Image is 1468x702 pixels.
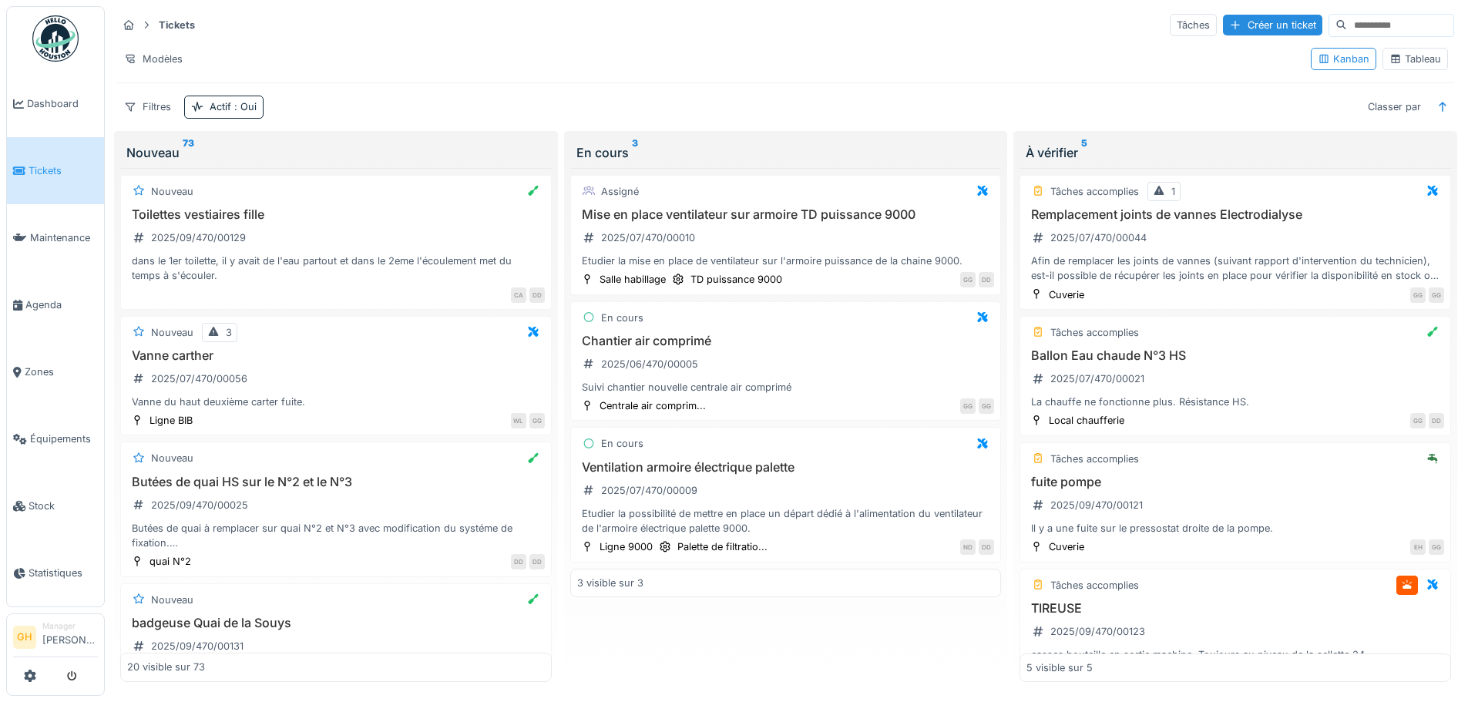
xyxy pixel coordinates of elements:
[577,576,643,590] div: 3 visible sur 3
[601,357,698,371] div: 2025/06/470/00005
[29,163,98,178] span: Tickets
[960,539,976,555] div: ND
[1050,452,1139,466] div: Tâches accomplies
[151,371,247,386] div: 2025/07/470/00056
[1429,287,1444,303] div: GG
[601,483,697,498] div: 2025/07/470/00009
[1318,52,1369,66] div: Kanban
[25,297,98,312] span: Agenda
[1410,539,1426,555] div: EH
[979,398,994,414] div: GG
[1026,254,1444,283] div: Afin de remplacer les joints de vannes (suivant rapport d'intervention du technicien), est-il pos...
[690,272,782,287] div: TD puissance 9000
[1026,521,1444,536] div: Il y a une fuite sur le pressostat droite de la pompe.
[210,99,257,114] div: Actif
[1026,475,1444,489] h3: fuite pompe
[30,432,98,446] span: Équipements
[1171,184,1175,199] div: 1
[1026,395,1444,409] div: La chauffe ne fonctionne plus. Résistance HS.
[601,230,695,245] div: 2025/07/470/00010
[1170,14,1217,36] div: Tâches
[29,566,98,580] span: Statistiques
[13,620,98,657] a: GH Manager[PERSON_NAME]
[601,311,643,325] div: En cours
[7,405,104,472] a: Équipements
[1026,207,1444,222] h3: Remplacement joints de vannes Electrodialyse
[151,451,193,465] div: Nouveau
[25,364,98,379] span: Zones
[149,413,193,428] div: Ligne BIB
[127,395,545,409] div: Vanne du haut deuxième carter fuite.
[151,593,193,607] div: Nouveau
[7,338,104,405] a: Zones
[151,325,193,340] div: Nouveau
[226,325,232,340] div: 3
[149,554,191,569] div: quai N°2
[600,272,666,287] div: Salle habillage
[30,230,98,245] span: Maintenance
[1026,647,1444,662] div: casses bouteille en sortie machine. Toujours au niveau de la sellette 24.
[511,287,526,303] div: CA
[151,184,193,199] div: Nouveau
[127,348,545,363] h3: Vanne carther
[7,271,104,338] a: Agenda
[601,436,643,451] div: En cours
[511,554,526,569] div: DD
[127,660,205,675] div: 20 visible sur 73
[1389,52,1441,66] div: Tableau
[632,143,638,162] sup: 3
[7,472,104,539] a: Stock
[529,287,545,303] div: DD
[42,620,98,653] li: [PERSON_NAME]
[127,475,545,489] h3: Butées de quai HS sur le N°2 et le N°3
[231,101,257,113] span: : Oui
[600,539,653,554] div: Ligne 9000
[529,554,545,569] div: DD
[183,143,194,162] sup: 73
[1026,143,1445,162] div: À vérifier
[1050,578,1139,593] div: Tâches accomplies
[151,498,248,512] div: 2025/09/470/00025
[1223,15,1322,35] div: Créer un ticket
[7,137,104,204] a: Tickets
[1026,601,1444,616] h3: TIREUSE
[127,207,545,222] h3: Toilettes vestiaires fille
[577,254,995,268] div: Etudier la mise en place de ventilateur sur l'armoire puissance de la chaine 9000.
[29,499,98,513] span: Stock
[151,639,244,653] div: 2025/09/470/00131
[577,207,995,222] h3: Mise en place ventilateur sur armoire TD puissance 9000
[960,272,976,287] div: GG
[1429,539,1444,555] div: GG
[1049,539,1084,554] div: Cuverie
[1410,287,1426,303] div: GG
[7,539,104,606] a: Statistiques
[1050,230,1147,245] div: 2025/07/470/00044
[117,48,190,70] div: Modèles
[1026,348,1444,363] h3: Ballon Eau chaude N°3 HS
[32,15,79,62] img: Badge_color-CXgf-gQk.svg
[979,272,994,287] div: DD
[117,96,178,118] div: Filtres
[677,539,768,554] div: Palette de filtratio...
[7,70,104,137] a: Dashboard
[1049,413,1124,428] div: Local chaufferie
[42,620,98,632] div: Manager
[576,143,996,162] div: En cours
[960,398,976,414] div: GG
[153,18,201,32] strong: Tickets
[7,204,104,271] a: Maintenance
[577,380,995,395] div: Suivi chantier nouvelle centrale air comprimé
[1050,624,1145,639] div: 2025/09/470/00123
[1050,498,1143,512] div: 2025/09/470/00121
[601,184,639,199] div: Assigné
[13,626,36,649] li: GH
[600,398,706,413] div: Centrale air comprim...
[126,143,546,162] div: Nouveau
[1429,413,1444,428] div: DD
[27,96,98,111] span: Dashboard
[1050,325,1139,340] div: Tâches accomplies
[511,413,526,428] div: WL
[1049,287,1084,302] div: Cuverie
[529,413,545,428] div: GG
[127,254,545,283] div: dans le 1er toilette, il y avait de l'eau partout et dans le 2eme l'écoulement met du temps à s'é...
